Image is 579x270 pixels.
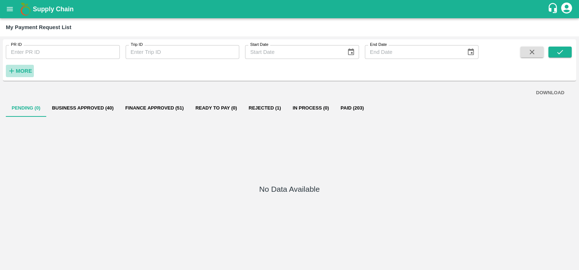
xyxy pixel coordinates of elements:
[533,87,567,99] button: DOWNLOAD
[547,3,560,16] div: customer-support
[243,99,287,117] button: Rejected (1)
[131,42,143,48] label: Trip ID
[287,99,335,117] button: In Process (0)
[245,45,341,59] input: Start Date
[1,1,18,17] button: open drawer
[464,45,478,59] button: Choose date
[560,1,573,17] div: account of current user
[18,2,33,16] img: logo
[259,184,320,194] h5: No Data Available
[6,23,71,32] div: My Payment Request List
[6,65,34,77] button: More
[190,99,243,117] button: Ready To Pay (0)
[370,42,387,48] label: End Date
[11,42,22,48] label: PR ID
[119,99,190,117] button: Finance Approved (51)
[46,99,119,117] button: Business Approved (40)
[344,45,358,59] button: Choose date
[6,99,46,117] button: Pending (0)
[250,42,268,48] label: Start Date
[6,45,120,59] input: Enter PR ID
[33,4,547,14] a: Supply Chain
[365,45,461,59] input: End Date
[335,99,370,117] button: Paid (203)
[16,68,32,74] strong: More
[33,5,74,13] b: Supply Chain
[126,45,240,59] input: Enter Trip ID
